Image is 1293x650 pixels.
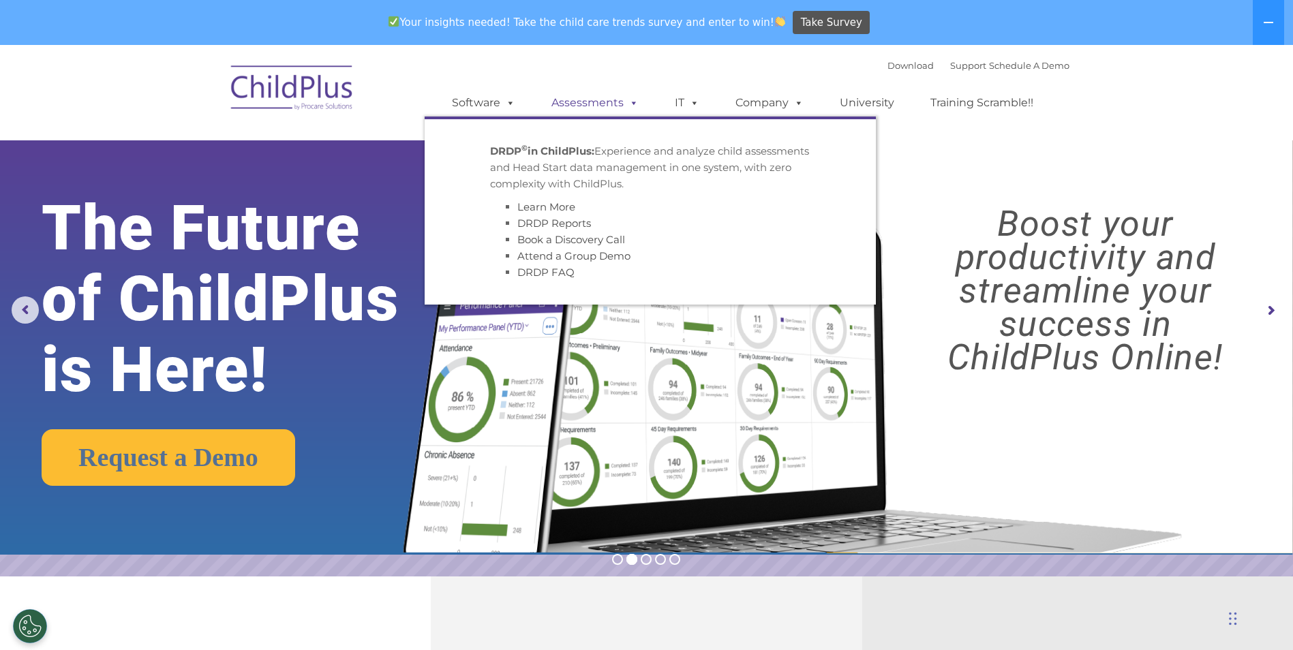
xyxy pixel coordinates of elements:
img: ChildPlus by Procare Solutions [224,56,361,124]
span: Take Survey [801,11,862,35]
iframe: Chat Widget [1070,503,1293,650]
a: Training Scramble!! [917,89,1047,117]
img: ✅ [389,16,399,27]
a: Company [722,89,817,117]
a: Book a Discovery Call [517,233,625,246]
a: DRDP FAQ [517,266,575,279]
a: Request a Demo [42,429,295,486]
sup: © [521,143,528,153]
rs-layer: The Future of ChildPlus is Here! [42,193,455,405]
span: Your insights needed! Take the child care trends survey and enter to win! [383,9,791,35]
a: Attend a Group Demo [517,249,630,262]
span: Phone number [189,146,247,156]
font: | [887,60,1069,71]
p: Experience and analyze child assessments and Head Start data management in one system, with zero ... [490,143,810,192]
a: Learn More [517,200,575,213]
a: Download [887,60,934,71]
a: Take Survey [793,11,870,35]
a: IT [661,89,713,117]
a: Assessments [538,89,652,117]
a: Schedule A Demo [989,60,1069,71]
rs-layer: Boost your productivity and streamline your success in ChildPlus Online! [894,207,1277,374]
button: Cookies Settings [13,609,47,643]
a: DRDP Reports [517,217,591,230]
img: 👏 [775,16,785,27]
span: Last name [189,90,231,100]
a: University [826,89,908,117]
a: Support [950,60,986,71]
a: Software [438,89,529,117]
strong: DRDP in ChildPlus: [490,144,594,157]
div: Drag [1229,598,1237,639]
